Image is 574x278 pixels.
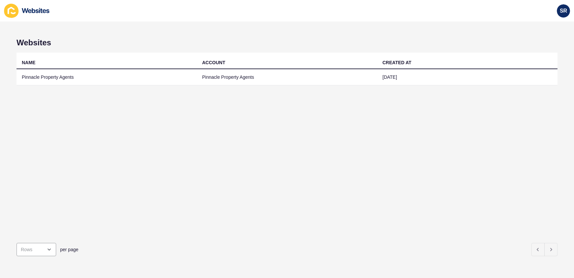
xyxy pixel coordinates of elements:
[17,69,197,85] td: Pinnacle Property Agents
[377,69,557,85] td: [DATE]
[22,59,35,66] div: NAME
[560,8,567,14] span: SR
[197,69,377,85] td: Pinnacle Property Agents
[382,59,412,66] div: CREATED AT
[202,59,225,66] div: ACCOUNT
[17,243,56,256] div: open menu
[60,246,78,253] span: per page
[17,38,557,47] h1: Websites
